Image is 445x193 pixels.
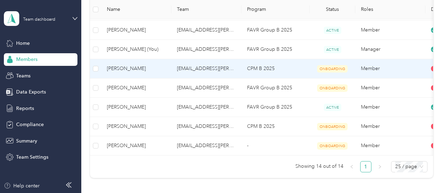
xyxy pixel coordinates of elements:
[355,59,425,78] td: Member
[107,46,166,53] span: [PERSON_NAME] (You)
[107,26,166,34] span: [PERSON_NAME]
[395,161,423,172] span: 25 / page
[16,40,30,47] span: Home
[107,142,166,150] span: [PERSON_NAME]
[101,117,171,136] td: Katharine Jones
[310,78,355,98] td: ONBOARDING
[171,21,241,40] td: kelsey.johnson@optioncare.com
[171,78,241,98] td: kelsey.johnson@optioncare.com
[310,117,355,136] td: ONBOARDING
[241,117,310,136] td: CPM B 2025
[16,88,46,96] span: Data Exports
[355,78,425,98] td: Member
[171,40,241,59] td: kelsey.johnson@optioncare.com
[324,104,341,111] span: ACTIVE
[317,65,348,73] span: ONBOARDING
[16,153,48,161] span: Team Settings
[355,21,425,40] td: Member
[317,142,348,150] span: ONBOARDING
[346,161,357,172] li: Previous Page
[406,154,445,193] iframe: Everlance-gr Chat Button Frame
[310,136,355,156] td: ONBOARDING
[101,98,171,117] td: Ismael Contreras
[374,161,385,172] button: right
[324,46,341,53] span: ACTIVE
[16,137,37,145] span: Summary
[101,136,171,156] td: Emil Moldrik
[101,59,171,78] td: Karen Durante
[241,59,310,78] td: CPM B 2025
[295,161,343,172] span: Showing 14 out of 14
[355,98,425,117] td: Member
[171,117,241,136] td: kelsey.johnson@optioncare.com
[241,78,310,98] td: FAVR Group B 2025
[16,105,34,112] span: Reports
[350,165,354,169] span: left
[107,65,166,73] span: [PERSON_NAME]
[171,136,241,156] td: kelsey.johnson@optioncare.com
[324,27,341,34] span: ACTIVE
[4,182,40,189] button: Help center
[391,161,427,172] div: Page Size
[355,117,425,136] td: Member
[317,84,348,92] span: ONBOARDING
[378,165,382,169] span: right
[107,103,166,111] span: [PERSON_NAME]
[241,136,310,156] td: -
[23,18,55,22] div: Team dashboard
[346,161,357,172] button: left
[16,56,37,63] span: Members
[241,21,310,40] td: FAVR Group B 2025
[374,161,385,172] li: Next Page
[317,123,348,130] span: ONBOARDING
[310,59,355,78] td: ONBOARDING
[241,40,310,59] td: FAVR Group B 2025
[101,21,171,40] td: Jason Kennedy-Whann
[355,40,425,59] td: Manager
[241,98,310,117] td: FAVR Group B 2025
[171,59,241,78] td: kelsey.johnson@optioncare.com
[107,123,166,130] span: [PERSON_NAME]
[360,161,371,172] li: 1
[101,40,171,59] td: Kelsey Johnson (You)
[16,121,44,128] span: Compliance
[16,72,30,80] span: Teams
[171,98,241,117] td: kelsey.johnson@optioncare.com
[101,78,171,98] td: Caitlin Swain
[107,84,166,92] span: [PERSON_NAME]
[361,161,371,172] a: 1
[355,136,425,156] td: Member
[107,7,166,13] span: Name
